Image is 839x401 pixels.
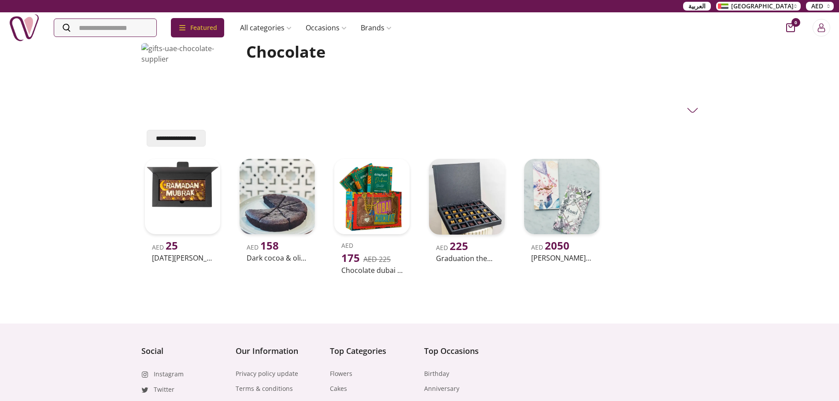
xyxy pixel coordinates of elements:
[425,155,508,277] a: uae-gifts-Graduation theme Customizable ChocolatesAED 225Graduation theme customizable chocolates
[145,159,220,234] img: uae-gifts-Ramadan Mubarak Chocolate Bar by NJD
[718,4,728,9] img: Arabic_dztd3n.png
[171,18,224,37] div: Featured
[424,345,510,357] h4: Top Occasions
[247,243,279,251] span: AED
[330,345,415,357] h4: Top Categories
[236,155,318,277] a: uae-gifts-Dark Cocoa & Olive Oil Whole CakeAED 158Dark cocoa & olive oil whole cake
[363,254,391,264] del: AED 225
[811,2,823,11] span: AED
[54,19,156,37] input: Search
[731,2,794,11] span: [GEOGRAPHIC_DATA]
[141,43,241,114] img: gifts-uae-chocolate-supplier
[141,155,224,277] a: uae-gifts-Ramadan Mubarak Chocolate Bar by NJDAED 25[DATE][PERSON_NAME] chocolate bar by njd
[260,238,279,253] span: 158
[247,253,308,263] h2: Dark cocoa & olive oil whole cake
[341,241,360,264] span: AED
[424,369,449,378] a: Birthday
[436,253,497,264] h2: Graduation theme customizable chocolates
[531,243,569,251] span: AED
[299,19,354,37] a: Occasions
[166,238,178,253] span: 25
[786,23,795,32] button: cart-button
[240,159,315,234] img: uae-gifts-Dark Cocoa & Olive Oil Whole Cake
[450,239,468,253] span: 225
[354,19,399,37] a: Brands
[141,345,227,357] h4: Social
[236,369,298,378] a: Privacy policy update
[152,253,213,263] h2: [DATE][PERSON_NAME] chocolate bar by njd
[429,159,504,234] img: uae-gifts-Graduation theme Customizable Chocolates
[246,43,692,61] h2: Chocolate
[154,385,174,394] a: Twitter
[791,18,800,27] span: 0
[236,384,293,393] a: Terms & conditions
[9,12,40,43] img: Nigwa-uae-gifts
[236,345,321,357] h4: Our Information
[521,155,603,277] a: uae-gifts-Fatma's Baby ShowerAED 2050[PERSON_NAME]'s baby shower
[813,19,830,37] button: Login
[716,2,801,11] button: [GEOGRAPHIC_DATA]
[524,159,599,234] img: uae-gifts-Fatma's Baby Shower
[806,2,834,11] button: AED
[688,2,706,11] span: العربية
[545,238,569,253] span: 2050
[154,370,184,379] a: Instagram
[152,243,178,251] span: AED
[233,19,299,37] a: All categories
[334,159,410,234] img: uae-gifts-CHOCOLATE DUBAI OFFER (3PCS)
[341,250,360,265] span: 175
[330,369,352,378] a: Flowers
[331,155,413,277] a: uae-gifts-CHOCOLATE DUBAI OFFER (3PCS)AED 175AED 225Chocolate dubai offer (3pcs)
[424,384,459,393] a: Anniversary
[330,384,347,393] a: Cakes
[341,265,403,276] h2: Chocolate dubai offer (3pcs)
[531,253,592,263] h2: [PERSON_NAME]'s baby shower
[436,243,468,252] span: AED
